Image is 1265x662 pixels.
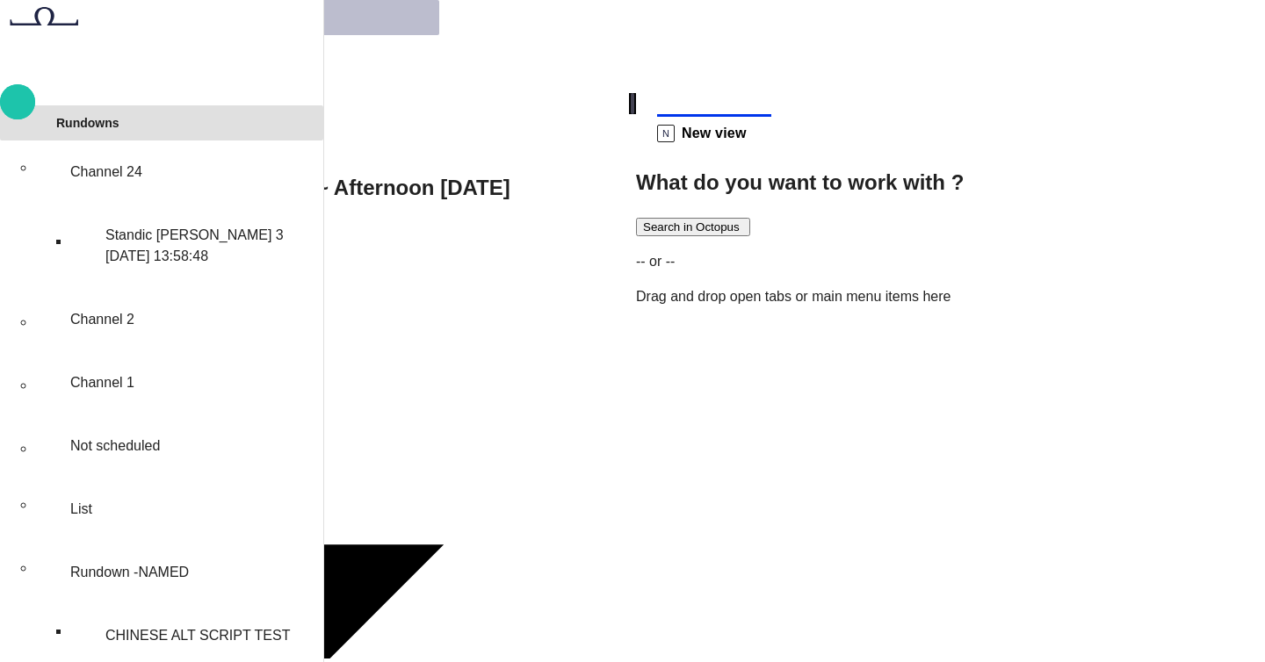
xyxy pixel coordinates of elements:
p: Rundowns [56,114,119,132]
p: 12:25:58 [571,35,632,58]
div: NNew view [650,114,778,149]
p: Channel 2 [70,309,134,330]
p: N [657,125,675,142]
p: Drag and drop open tabs or main menu items here [636,286,1251,307]
button: Search in Octopus [636,218,750,236]
p: GMT+02:00 [638,40,694,56]
p: List [70,499,92,520]
div: Standic [PERSON_NAME] 3 [DATE] 13:58:48 [70,204,323,288]
p: Channel 1 [70,372,134,393]
div: List [35,478,323,541]
p: Not scheduled [70,435,160,457]
p: Standic [PERSON_NAME] 3 [DATE] 13:58:48 [105,225,316,267]
p: CHINESE ALT SCRIPT TEST [105,625,290,646]
h2: What do you want to work with ? [636,167,1251,198]
p: Rundown -NAMED [70,562,189,583]
p: -- or -- [636,251,1251,272]
p: Channel 24 [70,162,142,183]
span: New view [682,125,747,142]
